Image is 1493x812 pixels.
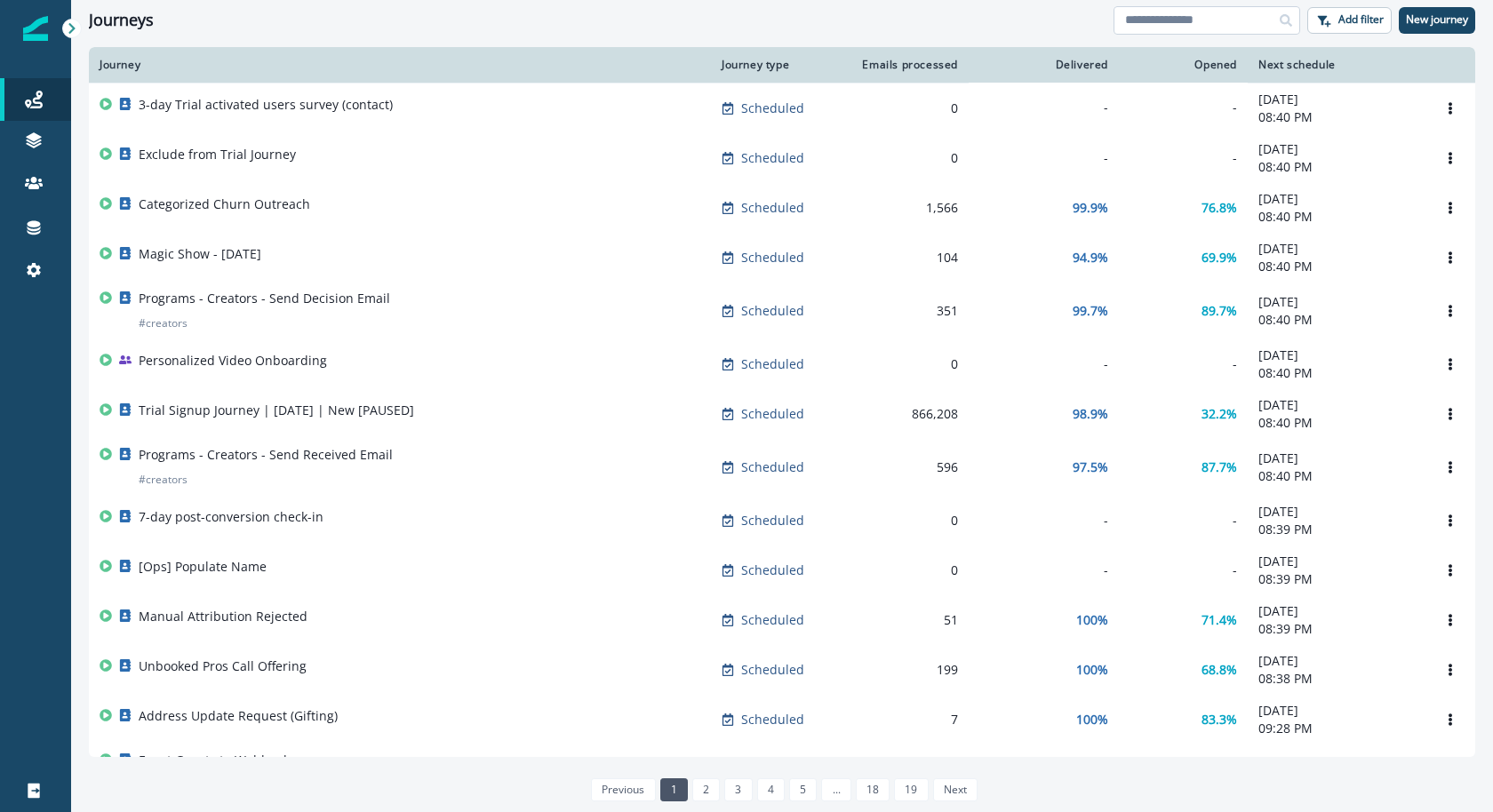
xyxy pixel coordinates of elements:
div: 51 [855,611,958,629]
div: - [1130,355,1237,373]
p: [DATE] [1258,755,1415,773]
a: Page 4 [757,778,785,801]
button: Options [1436,401,1465,427]
p: Scheduled [741,302,804,320]
p: 08:39 PM [1258,570,1415,588]
a: Jump forward [821,778,850,801]
button: Options [1436,351,1465,378]
a: Page 19 [894,778,928,801]
button: Options [1436,145,1465,171]
button: New journey [1399,7,1475,34]
p: 98.9% [1073,405,1108,423]
p: 08:40 PM [1258,108,1415,126]
p: 08:40 PM [1258,467,1415,485]
p: 87.7% [1202,458,1237,476]
h1: Journeys [89,11,154,30]
div: 7 [855,711,958,728]
p: Add filter [1338,13,1384,26]
p: 100% [1076,711,1108,728]
a: Manual Attribution RejectedScheduled51100%71.4%[DATE]08:39 PMOptions [89,595,1475,645]
div: Opened [1130,58,1237,72]
p: Scheduled [741,149,804,167]
a: Magic Show - [DATE]Scheduled10494.9%69.9%[DATE]08:40 PMOptions [89,233,1475,283]
div: Journey [100,58,700,72]
div: 0 [855,100,958,117]
ul: Pagination [587,778,978,801]
p: 76.8% [1202,199,1237,217]
p: 08:40 PM [1258,311,1415,329]
p: [DATE] [1258,190,1415,208]
a: Page 1 is your current page [660,778,688,801]
p: Scheduled [741,458,804,476]
p: 08:40 PM [1258,208,1415,226]
p: [DATE] [1258,702,1415,720]
p: [DATE] [1258,602,1415,620]
p: 08:40 PM [1258,414,1415,432]
a: Event Guests to Webhook#eventsScheduled0--[DATE]08:37 PMOptions [89,744,1475,801]
p: 97.5% [1073,458,1108,476]
p: 08:39 PM [1258,620,1415,638]
p: 08:40 PM [1258,364,1415,382]
p: 89.7% [1202,302,1237,320]
p: Programs - Creators - Send Received Email [139,446,393,464]
p: [DATE] [1258,450,1415,467]
img: Inflection [23,16,48,41]
p: [DATE] [1258,503,1415,521]
div: 1,566 [855,199,958,217]
a: Programs - Creators - Send Decision Email#creatorsScheduled35199.7%89.7%[DATE]08:40 PMOptions [89,283,1475,339]
div: - [1130,99,1237,116]
button: Options [1436,706,1465,733]
p: Scheduled [741,100,804,117]
button: Options [1436,657,1465,683]
div: 0 [855,149,958,167]
p: [DATE] [1258,652,1415,670]
a: Trial Signup Journey | [DATE] | New [PAUSED]Scheduled866,20898.9%32.2%[DATE]08:40 PMOptions [89,389,1475,439]
p: 69.9% [1202,249,1237,267]
p: 100% [1076,661,1108,679]
p: Scheduled [741,199,804,217]
div: Next schedule [1258,58,1415,72]
p: Scheduled [741,405,804,423]
p: Scheduled [741,249,804,267]
div: Journey type [722,58,834,72]
div: 0 [855,355,958,373]
div: - [979,99,1108,116]
p: Exclude from Trial Journey [139,146,296,163]
p: 83.3% [1202,711,1237,728]
p: New journey [1406,13,1468,26]
button: Options [1436,607,1465,633]
a: Page 2 [692,778,720,801]
p: Categorized Churn Outreach [139,195,310,213]
p: 32.2% [1202,405,1237,423]
p: 94.9% [1073,249,1108,267]
div: - [1130,512,1237,529]
a: Unbooked Pros Call OfferingScheduled199100%68.8%[DATE]08:38 PMOptions [89,645,1475,695]
p: Address Update Request (Gifting) [139,707,338,725]
p: Scheduled [741,512,804,529]
p: [DATE] [1258,553,1415,570]
button: Options [1436,195,1465,221]
p: 99.9% [1073,199,1108,217]
p: 08:40 PM [1258,258,1415,275]
button: Options [1436,557,1465,584]
div: 0 [855,512,958,529]
p: 08:38 PM [1258,670,1415,688]
p: [DATE] [1258,293,1415,311]
p: Scheduled [741,711,804,728]
div: 351 [855,302,958,320]
p: 7-day post-conversion check-in [139,508,323,526]
p: 100% [1076,611,1108,629]
p: 08:39 PM [1258,521,1415,538]
div: 596 [855,458,958,476]
div: - [1130,149,1237,167]
div: 866,208 [855,405,958,423]
p: Trial Signup Journey | [DATE] | New [PAUSED] [139,402,414,419]
a: Page 5 [789,778,817,801]
p: Scheduled [741,611,804,629]
a: 7-day post-conversion check-inScheduled0--[DATE]08:39 PMOptions [89,496,1475,545]
p: # creators [139,471,188,489]
button: Options [1436,454,1465,481]
div: - [979,149,1108,167]
p: 08:40 PM [1258,158,1415,176]
a: Next page [933,778,978,801]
